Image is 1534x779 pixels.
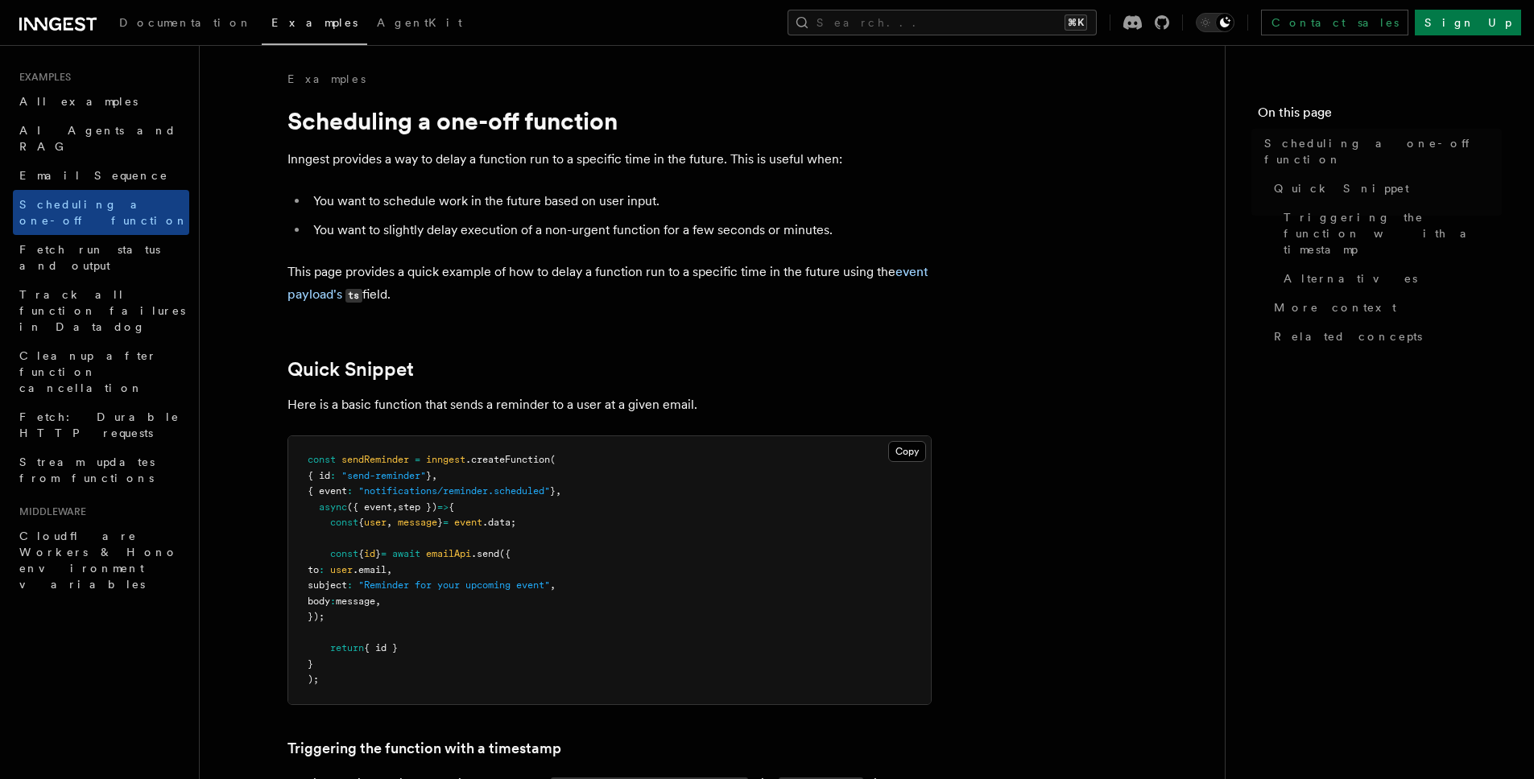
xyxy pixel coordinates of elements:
[465,454,550,465] span: .createFunction
[415,454,420,465] span: =
[432,470,437,481] span: ,
[287,394,932,416] p: Here is a basic function that sends a reminder to a user at a given email.
[377,16,462,29] span: AgentKit
[341,454,409,465] span: sendReminder
[1274,180,1409,196] span: Quick Snippet
[1267,322,1502,351] a: Related concepts
[1258,129,1502,174] a: Scheduling a one-off function
[308,596,330,607] span: body
[347,579,353,591] span: :
[888,441,926,462] button: Copy
[375,596,381,607] span: ,
[287,148,932,171] p: Inngest provides a way to delay a function run to a specific time in the future. This is useful w...
[1264,135,1502,167] span: Scheduling a one-off function
[1274,328,1422,344] span: Related concepts
[1261,10,1408,35] a: Contact sales
[347,501,392,513] span: ({ event
[398,501,437,513] span: step })
[1196,13,1234,32] button: Toggle dark mode
[13,235,189,280] a: Fetch run status and output
[364,642,398,653] span: { id }
[13,341,189,402] a: Cleanup after function cancellation
[353,564,387,575] span: .email
[13,116,189,161] a: AI Agents and RAG
[330,517,358,528] span: const
[347,485,353,497] span: :
[358,485,550,497] span: "notifications/reminder.scheduled"
[499,548,511,559] span: ({
[375,548,381,559] span: }
[287,261,932,307] p: This page provides a quick example of how to delay a function run to a specific time in the futur...
[1267,174,1502,203] a: Quick Snippet
[271,16,358,29] span: Examples
[13,447,189,493] a: Stream updates from functions
[398,517,437,528] span: message
[19,198,188,227] span: Scheduling a one-off function
[19,95,138,108] span: All examples
[364,517,387,528] span: user
[287,358,414,381] a: Quick Snippet
[341,470,426,481] span: "send-reminder"
[392,548,420,559] span: await
[336,596,375,607] span: message
[443,517,449,528] span: =
[319,564,325,575] span: :
[426,454,465,465] span: inngest
[482,517,516,528] span: .data;
[13,402,189,447] a: Fetch: Durable HTTP requests
[454,517,482,528] span: event
[367,5,472,43] a: AgentKit
[1065,14,1087,31] kbd: ⌘K
[1274,299,1396,315] span: More context
[1284,209,1502,258] span: Triggering the function with a timestamp
[330,596,336,607] span: :
[13,161,189,190] a: Email Sequence
[788,10,1097,35] button: Search...⌘K
[426,548,471,559] span: emailApi
[437,501,449,513] span: =>
[308,485,347,497] span: { event
[392,501,398,513] span: ,
[110,5,262,43] a: Documentation
[19,243,160,272] span: Fetch run status and output
[19,288,185,333] span: Track all function failures in Datadog
[13,521,189,599] a: Cloudflare Workers & Hono environment variables
[381,548,387,559] span: =
[308,219,932,241] li: You want to slightly delay execution of a non-urgent function for a few seconds or minutes.
[319,501,347,513] span: async
[308,674,319,685] span: );
[308,658,313,670] span: }
[13,190,189,235] a: Scheduling a one-off function
[550,485,556,497] span: }
[19,455,155,484] span: Stream updates from functions
[387,517,392,528] span: ,
[19,410,180,439] span: Fetch: Durable HTTP requests
[1284,270,1417,286] span: Alternatives
[13,505,86,518] span: Middleware
[287,71,366,87] a: Examples
[1277,264,1502,293] a: Alternatives
[262,5,367,45] a: Examples
[330,470,336,481] span: :
[358,517,364,528] span: {
[119,16,252,29] span: Documentation
[426,470,432,481] span: }
[358,548,364,559] span: {
[308,190,932,212] li: You want to schedule work in the future based on user input.
[1258,103,1502,129] h4: On this page
[308,611,325,622] span: });
[1415,10,1521,35] a: Sign Up
[1267,293,1502,322] a: More context
[330,564,353,575] span: user
[308,470,330,481] span: { id
[287,106,932,135] h1: Scheduling a one-off function
[345,289,362,303] code: ts
[287,737,561,760] a: Triggering the function with a timestamp
[364,548,375,559] span: id
[13,280,189,341] a: Track all function failures in Datadog
[358,579,550,591] span: "Reminder for your upcoming event"
[550,579,556,591] span: ,
[19,530,178,591] span: Cloudflare Workers & Hono environment variables
[13,71,71,84] span: Examples
[19,169,168,182] span: Email Sequence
